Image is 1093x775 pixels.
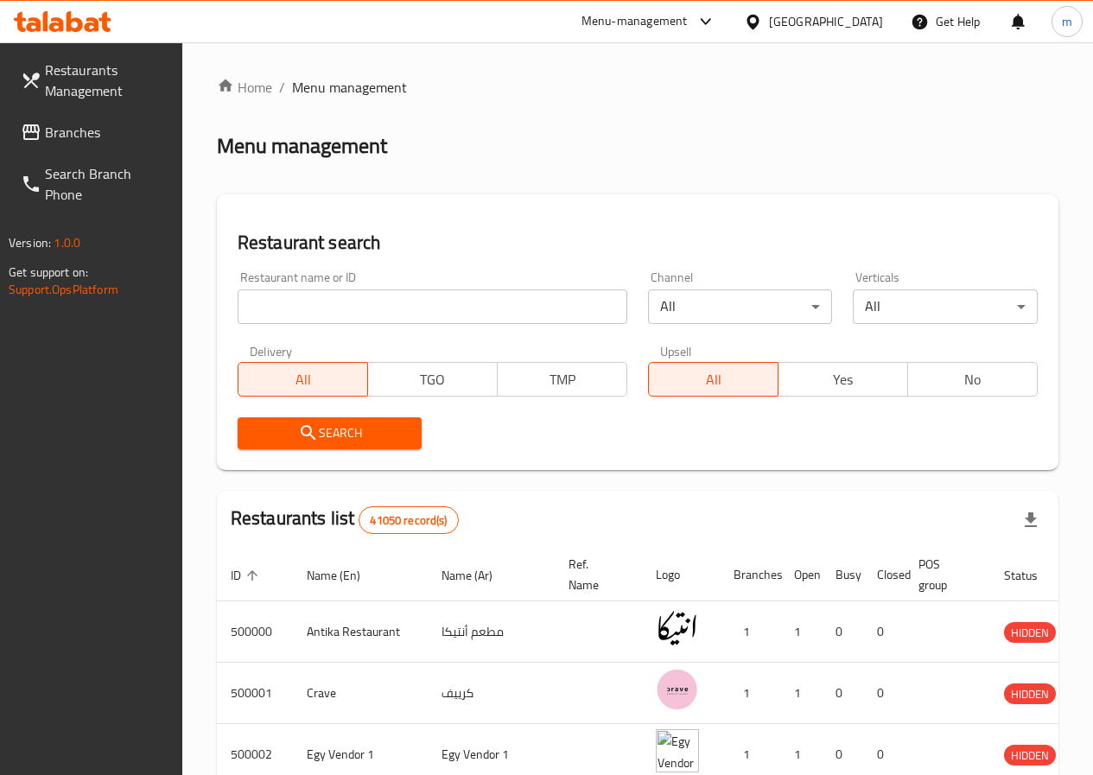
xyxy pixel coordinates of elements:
[1010,499,1052,541] div: Export file
[1062,12,1072,31] span: m
[307,565,383,586] span: Name (En)
[660,345,692,357] label: Upsell
[292,77,407,98] span: Menu management
[497,362,627,397] button: TMP
[217,77,272,98] a: Home
[505,367,620,392] span: TMP
[769,12,883,31] div: [GEOGRAPHIC_DATA]
[238,289,627,324] input: Search for restaurant name or ID..
[780,549,822,601] th: Open
[648,362,778,397] button: All
[45,122,168,143] span: Branches
[780,663,822,724] td: 1
[822,549,863,601] th: Busy
[7,153,182,215] a: Search Branch Phone
[720,601,780,663] td: 1
[238,230,1038,256] h2: Restaurant search
[822,663,863,724] td: 0
[375,367,491,392] span: TGO
[217,132,387,160] h2: Menu management
[907,362,1038,397] button: No
[648,289,833,324] div: All
[863,549,905,601] th: Closed
[238,362,368,397] button: All
[279,77,285,98] li: /
[581,11,688,32] div: Menu-management
[250,345,293,357] label: Delivery
[780,601,822,663] td: 1
[54,232,80,254] span: 1.0.0
[853,289,1038,324] div: All
[231,505,459,534] h2: Restaurants list
[9,261,88,283] span: Get support on:
[428,663,555,724] td: كرييف
[656,668,699,711] img: Crave
[656,367,772,392] span: All
[1004,565,1060,586] span: Status
[293,663,428,724] td: Crave
[1004,683,1056,704] div: HIDDEN
[569,554,621,595] span: Ref. Name
[863,663,905,724] td: 0
[45,163,168,205] span: Search Branch Phone
[45,60,168,101] span: Restaurants Management
[9,278,118,301] a: Support.OpsPlatform
[720,663,780,724] td: 1
[238,417,423,449] button: Search
[7,49,182,111] a: Restaurants Management
[1004,684,1056,704] span: HIDDEN
[293,601,428,663] td: Antika Restaurant
[217,663,293,724] td: 500001
[217,601,293,663] td: 500000
[1004,622,1056,643] div: HIDDEN
[251,422,409,444] span: Search
[778,362,908,397] button: Yes
[822,601,863,663] td: 0
[217,77,1058,98] nav: breadcrumb
[245,367,361,392] span: All
[656,729,699,772] img: Egy Vendor 1
[656,607,699,650] img: Antika Restaurant
[642,549,720,601] th: Logo
[915,367,1031,392] span: No
[359,512,457,529] span: 41050 record(s)
[1004,746,1056,765] span: HIDDEN
[231,565,264,586] span: ID
[367,362,498,397] button: TGO
[428,601,555,663] td: مطعم أنتيكا
[785,367,901,392] span: Yes
[442,565,515,586] span: Name (Ar)
[7,111,182,153] a: Branches
[918,554,969,595] span: POS group
[863,601,905,663] td: 0
[1004,623,1056,643] span: HIDDEN
[9,232,51,254] span: Version:
[720,549,780,601] th: Branches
